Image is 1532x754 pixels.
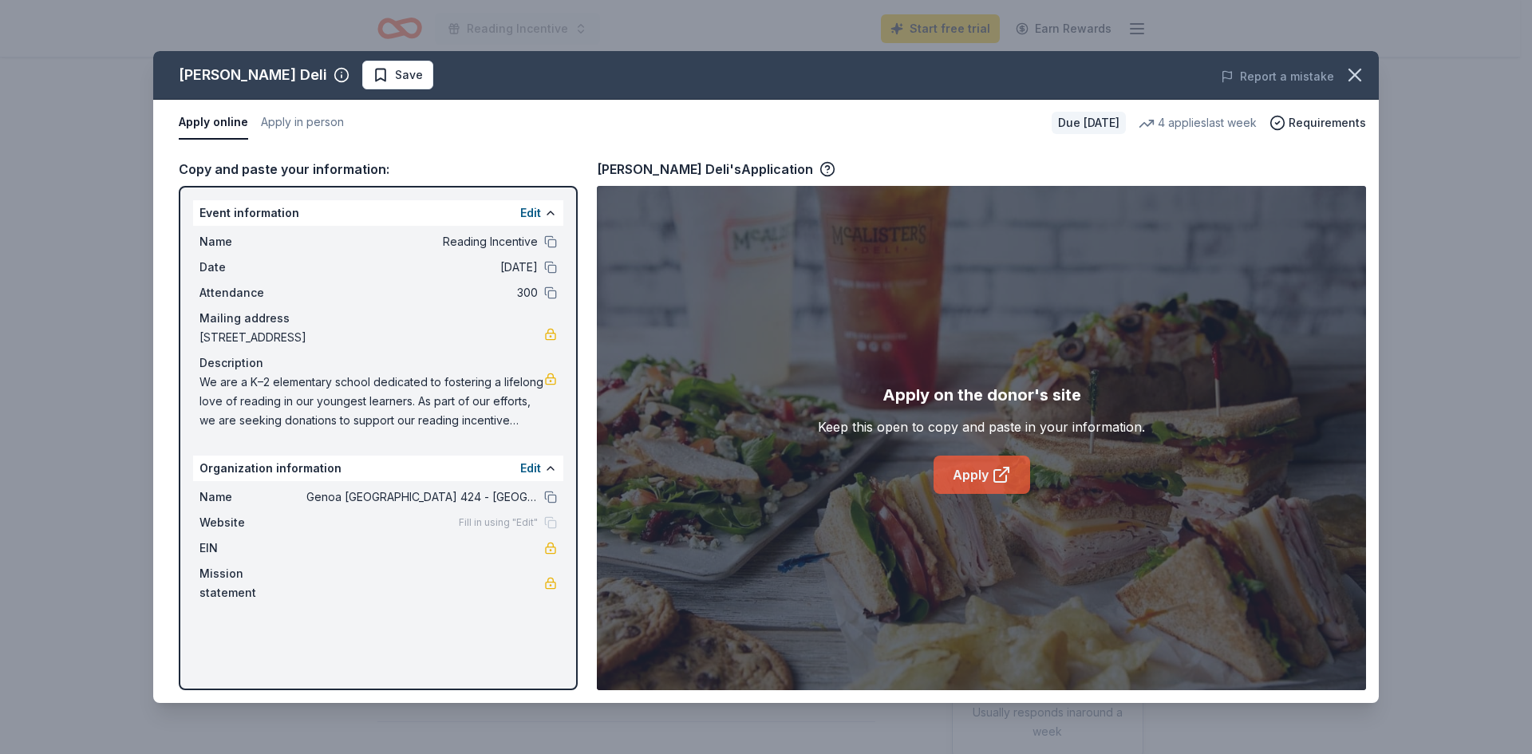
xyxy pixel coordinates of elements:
span: EIN [199,539,306,558]
div: Mailing address [199,309,557,328]
a: Apply [934,456,1030,494]
span: Fill in using "Edit" [459,516,538,529]
div: Description [199,353,557,373]
span: Mission statement [199,564,306,602]
span: Name [199,488,306,507]
span: Website [199,513,306,532]
div: [PERSON_NAME] Deli [179,62,327,88]
div: Apply on the donor's site [882,382,1081,408]
div: [PERSON_NAME] Deli's Application [597,159,835,180]
span: Attendance [199,283,306,302]
span: Reading Incentive [306,232,538,251]
div: Due [DATE] [1052,112,1126,134]
span: Genoa [GEOGRAPHIC_DATA] 424 - [GEOGRAPHIC_DATA] [306,488,538,507]
button: Edit [520,203,541,223]
span: 300 [306,283,538,302]
div: 4 applies last week [1139,113,1257,132]
button: Apply in person [261,106,344,140]
span: Date [199,258,306,277]
span: We are a K–2 elementary school dedicated to fostering a lifelong love of reading in our youngest ... [199,373,544,430]
span: Save [395,65,423,85]
button: Edit [520,459,541,478]
button: Requirements [1269,113,1366,132]
div: Organization information [193,456,563,481]
div: Copy and paste your information: [179,159,578,180]
button: Report a mistake [1221,67,1334,86]
div: Event information [193,200,563,226]
button: Save [362,61,433,89]
span: Name [199,232,306,251]
div: Keep this open to copy and paste in your information. [818,417,1145,436]
span: [DATE] [306,258,538,277]
span: Requirements [1289,113,1366,132]
button: Apply online [179,106,248,140]
span: [STREET_ADDRESS] [199,328,544,347]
